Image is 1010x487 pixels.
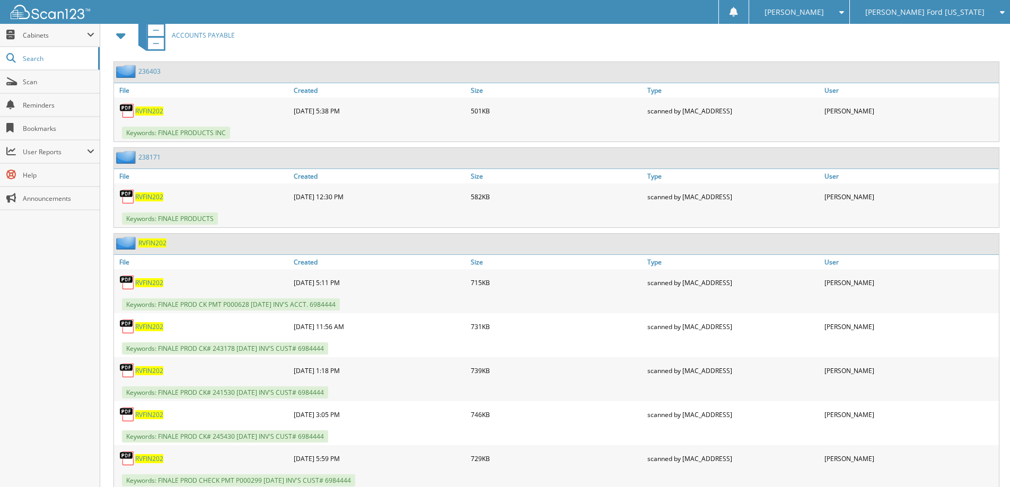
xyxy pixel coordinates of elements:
span: Search [23,54,93,63]
a: Created [291,255,468,269]
a: RVFIN202 [135,107,163,116]
img: folder2.png [116,236,138,250]
a: RVFIN202 [138,238,166,247]
div: [DATE] 3:05 PM [291,404,468,425]
a: RVFIN202 [135,366,163,375]
img: PDF.png [119,450,135,466]
div: 746KB [468,404,645,425]
img: PDF.png [119,103,135,119]
span: Announcements [23,194,94,203]
div: [DATE] 5:59 PM [291,448,468,469]
a: RVFIN202 [135,192,163,201]
span: Keywords: FINALE PROD CK# 243178 [DATE] INV'S CUST# 6984444 [122,342,328,355]
a: RVFIN202 [135,410,163,419]
div: scanned by [MAC_ADDRESS] [645,316,822,337]
div: scanned by [MAC_ADDRESS] [645,448,822,469]
a: User [822,83,999,98]
span: ACCOUNTS PAYABLE [172,31,235,40]
a: User [822,169,999,183]
div: 501KB [468,100,645,121]
a: RVFIN202 [135,322,163,331]
a: Size [468,83,645,98]
div: scanned by [MAC_ADDRESS] [645,272,822,293]
div: 715KB [468,272,645,293]
div: [DATE] 1:18 PM [291,360,468,381]
div: [PERSON_NAME] [822,100,999,121]
div: 582KB [468,186,645,207]
div: 731KB [468,316,645,337]
span: Keywords: FINALE PRODUCTS INC [122,127,230,139]
iframe: Chat Widget [957,436,1010,487]
div: scanned by [MAC_ADDRESS] [645,404,822,425]
a: RVFIN202 [135,454,163,463]
span: [PERSON_NAME] [765,9,824,15]
img: PDF.png [119,189,135,205]
span: User Reports [23,147,87,156]
img: PDF.png [119,275,135,290]
span: Scan [23,77,94,86]
a: Created [291,169,468,183]
span: [PERSON_NAME] Ford [US_STATE] [865,9,985,15]
a: Type [645,255,822,269]
div: scanned by [MAC_ADDRESS] [645,186,822,207]
a: Size [468,169,645,183]
a: Created [291,83,468,98]
img: folder2.png [116,150,138,164]
div: [PERSON_NAME] [822,316,999,337]
div: scanned by [MAC_ADDRESS] [645,360,822,381]
a: RVFIN202 [135,278,163,287]
a: File [114,83,291,98]
a: Type [645,83,822,98]
a: ACCOUNTS PAYABLE [132,14,235,56]
span: Keywords: FINALE PROD CK# 245430 [DATE] INV'S CUST# 6984444 [122,430,328,442]
div: scanned by [MAC_ADDRESS] [645,100,822,121]
a: File [114,255,291,269]
a: 236403 [138,67,161,76]
span: Cabinets [23,31,87,40]
div: [DATE] 12:30 PM [291,186,468,207]
a: User [822,255,999,269]
div: [DATE] 5:38 PM [291,100,468,121]
a: File [114,169,291,183]
div: [PERSON_NAME] [822,272,999,293]
div: 729KB [468,448,645,469]
span: Bookmarks [23,124,94,133]
a: 238171 [138,153,161,162]
span: Keywords: FINALE PROD CK PMT P000628 [DATE] INV'S ACCT. 6984444 [122,298,340,311]
img: PDF.png [119,318,135,334]
img: PDF.png [119,406,135,422]
div: [DATE] 11:56 AM [291,316,468,337]
a: Size [468,255,645,269]
span: Keywords: FINALE PROD CK# 241530 [DATE] INV'S CUST# 6984444 [122,386,328,399]
a: Type [645,169,822,183]
div: [DATE] 5:11 PM [291,272,468,293]
img: PDF.png [119,362,135,378]
span: Keywords: FINALE PROD CHECK PMT P000299 [DATE] INV'S CUST# 6984444 [122,474,355,486]
span: Help [23,171,94,180]
div: [PERSON_NAME] [822,404,999,425]
div: [PERSON_NAME] [822,360,999,381]
img: scan123-logo-white.svg [11,5,90,19]
span: Keywords: FINALE PRODUCTS [122,212,218,225]
span: Reminders [23,101,94,110]
img: folder2.png [116,65,138,78]
div: [PERSON_NAME] [822,448,999,469]
div: [PERSON_NAME] [822,186,999,207]
div: 739KB [468,360,645,381]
